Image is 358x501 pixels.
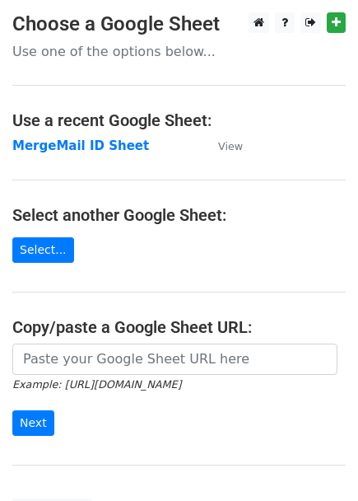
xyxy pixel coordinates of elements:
p: Use one of the options below... [12,43,346,60]
a: Select... [12,237,74,263]
a: View [202,138,243,153]
small: View [218,140,243,152]
input: Paste your Google Sheet URL here [12,344,337,375]
h4: Select another Google Sheet: [12,205,346,225]
h4: Use a recent Google Sheet: [12,110,346,130]
h3: Choose a Google Sheet [12,12,346,36]
h4: Copy/paste a Google Sheet URL: [12,317,346,337]
small: Example: [URL][DOMAIN_NAME] [12,378,181,391]
input: Next [12,410,54,436]
a: MergeMail ID Sheet [12,138,149,153]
